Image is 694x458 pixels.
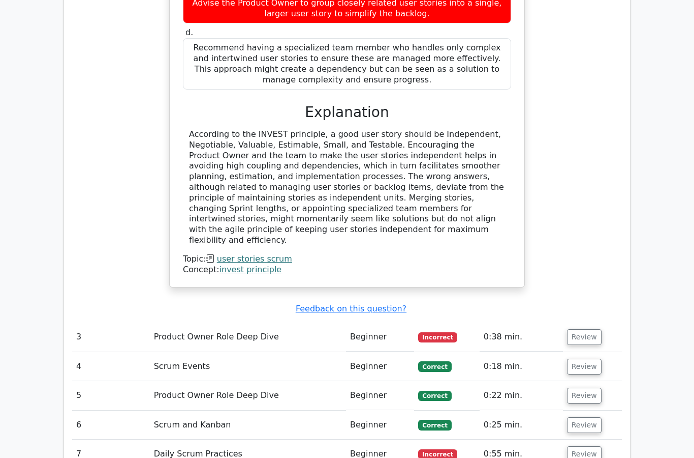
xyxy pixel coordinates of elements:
td: Scrum Events [150,352,346,381]
td: Beginner [346,352,414,381]
td: 6 [72,411,150,440]
td: 4 [72,352,150,381]
span: Correct [418,420,451,430]
span: Correct [418,391,451,401]
div: Concept: [183,265,511,275]
td: Product Owner Role Deep Dive [150,323,346,352]
button: Review [567,417,602,433]
td: 3 [72,323,150,352]
td: Product Owner Role Deep Dive [150,381,346,410]
td: Beginner [346,411,414,440]
h3: Explanation [189,104,505,121]
a: invest principle [219,265,282,274]
td: Beginner [346,323,414,352]
div: Recommend having a specialized team member who handles only complex and intertwined user stories ... [183,38,511,90]
td: Scrum and Kanban [150,411,346,440]
div: According to the INVEST principle, a good user story should be Independent, Negotiable, Valuable,... [189,129,505,246]
div: Topic: [183,254,511,265]
button: Review [567,388,602,404]
td: Beginner [346,381,414,410]
td: 0:25 min. [480,411,563,440]
td: 0:18 min. [480,352,563,381]
span: Incorrect [418,332,457,342]
span: Correct [418,361,451,371]
span: d. [185,27,193,37]
a: user stories scrum [217,254,292,264]
a: Feedback on this question? [296,304,406,313]
td: 5 [72,381,150,410]
button: Review [567,329,602,345]
td: 0:22 min. [480,381,563,410]
button: Review [567,359,602,375]
td: 0:38 min. [480,323,563,352]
